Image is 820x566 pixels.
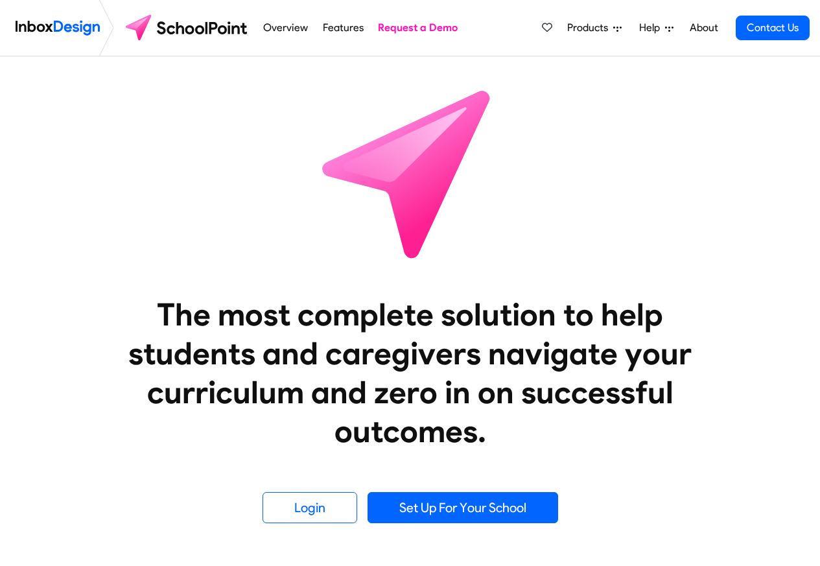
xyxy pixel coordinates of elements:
[686,15,721,41] a: About
[567,20,613,36] span: Products
[639,20,665,36] span: Help
[102,295,718,451] heading: The most complete solution to help students and caregivers navigate your curriculum and zero in o...
[294,56,527,290] img: icon_schoolpoint.svg
[319,15,367,41] a: Features
[375,15,462,41] a: Request a Demo
[119,12,256,43] img: schoolpoint logo
[263,492,357,523] a: Login
[260,15,312,41] a: Overview
[562,15,627,41] a: Products
[736,16,810,40] a: Contact Us
[368,492,558,523] a: Set Up For Your School
[634,15,679,41] a: Help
